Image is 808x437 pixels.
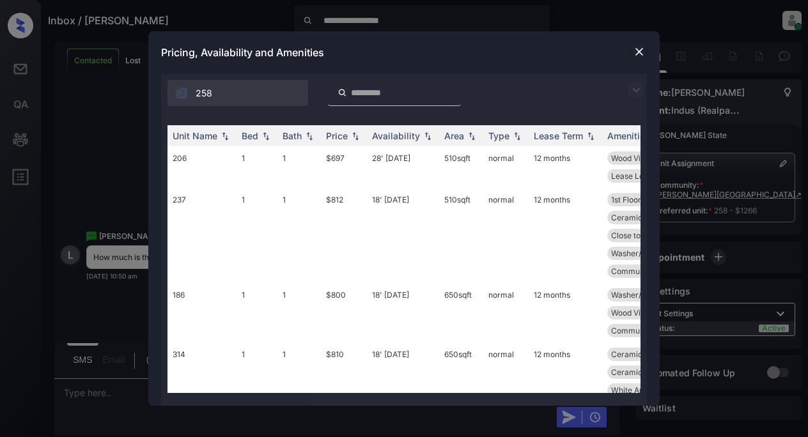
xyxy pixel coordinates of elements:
[321,146,367,188] td: $697
[483,342,529,420] td: normal
[488,130,509,141] div: Type
[283,130,302,141] div: Bath
[277,283,321,342] td: 1
[277,146,321,188] td: 1
[367,342,439,420] td: 18' [DATE]
[534,130,583,141] div: Lease Term
[303,132,316,141] img: sorting
[611,326,669,335] span: Community Fee
[439,188,483,283] td: 510 sqft
[611,213,673,222] span: Ceramic Tile Di...
[338,87,347,98] img: icon-zuma
[242,130,258,141] div: Bed
[628,82,644,98] img: icon-zuma
[529,188,602,283] td: 12 months
[367,283,439,342] td: 18' [DATE]
[237,283,277,342] td: 1
[483,283,529,342] td: normal
[167,188,237,283] td: 237
[175,87,188,100] img: icon-zuma
[611,171,653,181] span: Lease Lock
[444,130,464,141] div: Area
[511,132,524,141] img: sorting
[611,290,680,300] span: Washer/Dryer Co...
[439,146,483,188] td: 510 sqft
[611,231,710,240] span: Close to [PERSON_NAME]...
[465,132,478,141] img: sorting
[611,349,675,359] span: Ceramic Tile Ba...
[260,132,272,141] img: sorting
[321,188,367,283] td: $812
[148,31,660,73] div: Pricing, Availability and Amenities
[277,342,321,420] td: 1
[349,132,362,141] img: sorting
[326,130,348,141] div: Price
[173,130,217,141] div: Unit Name
[321,342,367,420] td: $810
[237,146,277,188] td: 1
[483,146,529,188] td: normal
[167,146,237,188] td: 206
[611,195,641,204] span: 1st Floor
[529,146,602,188] td: 12 months
[277,188,321,283] td: 1
[483,188,529,283] td: normal
[611,308,673,318] span: Wood Vinyl Dini...
[167,283,237,342] td: 186
[584,132,597,141] img: sorting
[367,188,439,283] td: 18' [DATE]
[633,45,646,58] img: close
[529,283,602,342] td: 12 months
[607,130,650,141] div: Amenities
[196,86,212,100] span: 258
[237,188,277,283] td: 1
[237,342,277,420] td: 1
[367,146,439,188] td: 28' [DATE]
[439,283,483,342] td: 650 sqft
[611,385,676,395] span: White Appliance...
[529,342,602,420] td: 12 months
[219,132,231,141] img: sorting
[167,342,237,420] td: 314
[611,367,672,377] span: Ceramic Tile Li...
[611,249,680,258] span: Washer/Dryer Co...
[421,132,434,141] img: sorting
[321,283,367,342] td: $800
[439,342,483,420] td: 650 sqft
[372,130,420,141] div: Availability
[611,266,669,276] span: Community Fee
[611,153,675,163] span: Wood Vinyl Bed ...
